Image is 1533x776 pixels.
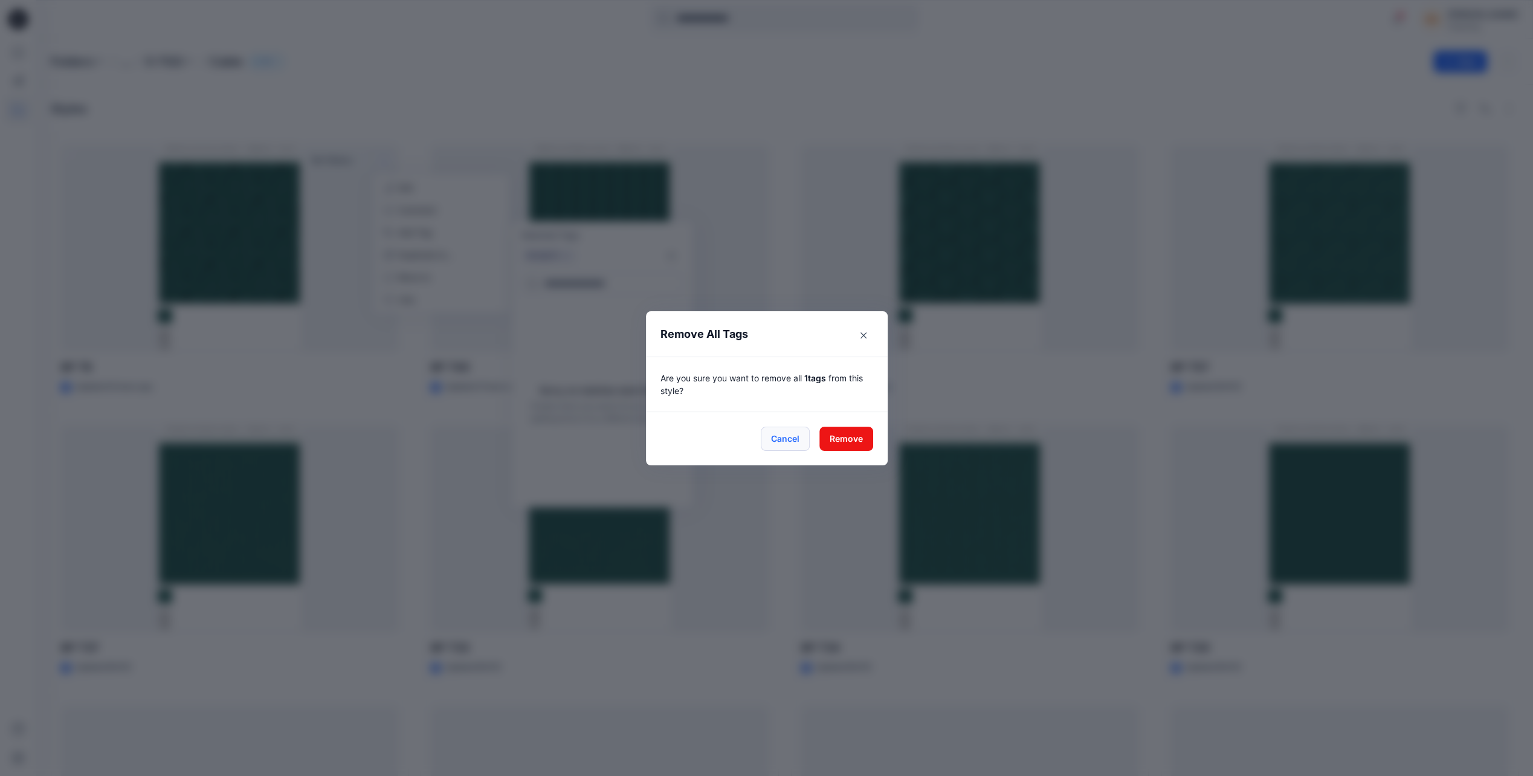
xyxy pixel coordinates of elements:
button: Cancel [761,427,810,451]
header: Remove All Tags [646,311,888,357]
p: Are you sure you want to remove all from this style? [660,372,873,397]
button: Close [854,326,873,345]
span: 1 tags [804,373,826,383]
button: Remove [819,427,873,451]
